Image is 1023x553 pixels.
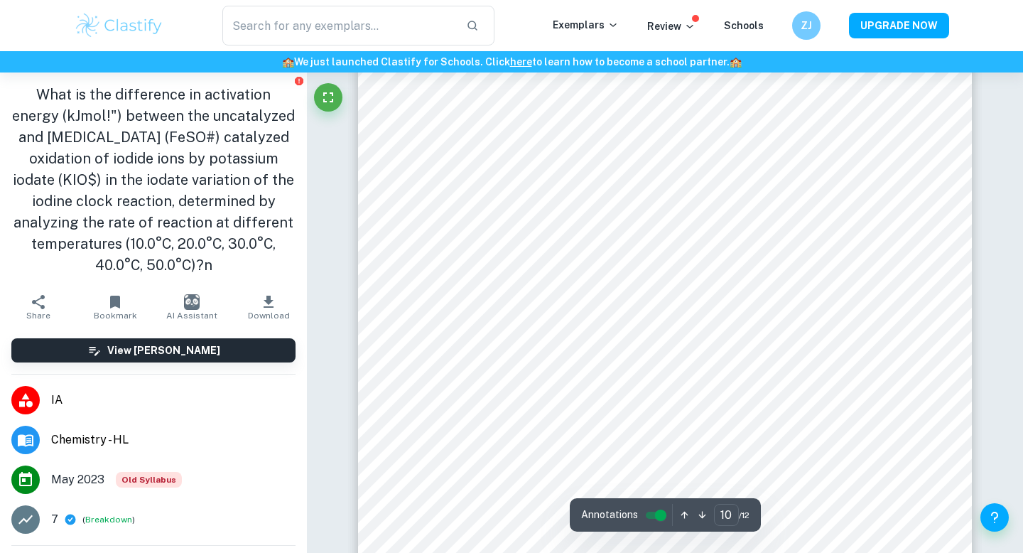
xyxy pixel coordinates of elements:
button: Breakdown [85,513,132,526]
input: Search for any exemplars... [222,6,455,45]
span: May 2023 [51,471,104,488]
span: IA [51,392,296,409]
button: ZJ [792,11,821,40]
button: Download [230,287,307,327]
span: / 12 [739,509,749,522]
h1: What is the difference in activation energy (kJmol!") between the uncatalyzed and [MEDICAL_DATA] ... [11,84,296,276]
a: Schools [724,20,764,31]
button: Report issue [293,75,304,86]
a: here [510,56,532,68]
button: UPGRADE NOW [849,13,949,38]
button: AI Assistant [153,287,230,327]
p: Review [647,18,695,34]
button: View [PERSON_NAME] [11,338,296,363]
h6: ZJ [799,18,815,33]
span: Download [248,311,290,321]
span: Share [26,311,50,321]
img: Clastify logo [74,11,164,40]
h6: We just launched Clastify for Schools. Click to learn how to become a school partner. [3,54,1020,70]
button: Bookmark [77,287,153,327]
button: Fullscreen [314,83,342,112]
span: Bookmark [94,311,137,321]
p: 7 [51,511,58,528]
span: 🏫 [730,56,742,68]
p: Exemplars [553,17,619,33]
span: Annotations [581,508,638,522]
span: AI Assistant [166,311,217,321]
h6: View [PERSON_NAME] [107,343,220,358]
span: Old Syllabus [116,472,182,488]
img: AI Assistant [184,294,200,310]
div: Starting from the May 2025 session, the Chemistry IA requirements have changed. It's OK to refer ... [116,472,182,488]
span: Chemistry - HL [51,431,296,449]
span: ( ) [82,513,135,527]
span: 🏫 [282,56,294,68]
button: Help and Feedback [980,503,1009,532]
